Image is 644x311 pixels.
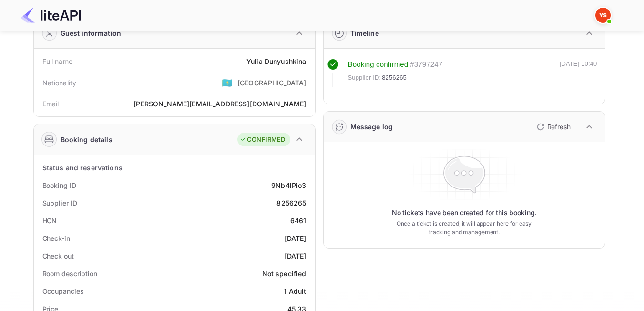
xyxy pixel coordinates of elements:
[42,216,57,226] div: HCN
[382,73,407,83] span: 8256265
[42,56,72,66] div: Full name
[42,198,77,208] div: Supplier ID
[531,119,574,135] button: Refresh
[410,59,442,70] div: # 3797247
[42,78,77,88] div: Nationality
[271,180,306,190] div: 9Nb4lPio3
[21,8,81,23] img: LiteAPI Logo
[595,8,611,23] img: Yandex Support
[61,135,112,145] div: Booking details
[284,286,306,296] div: 1 Adult
[61,28,122,38] div: Guest information
[560,59,597,87] div: [DATE] 10:40
[42,99,59,109] div: Email
[42,286,84,296] div: Occupancies
[547,122,571,132] p: Refresh
[42,163,123,173] div: Status and reservations
[348,59,409,70] div: Booking confirmed
[237,78,307,88] div: [GEOGRAPHIC_DATA]
[133,99,306,109] div: [PERSON_NAME][EMAIL_ADDRESS][DOMAIN_NAME]
[285,251,307,261] div: [DATE]
[276,198,306,208] div: 8256265
[348,73,381,83] span: Supplier ID:
[290,216,307,226] div: 6461
[392,208,537,218] p: No tickets have been created for this booking.
[246,56,307,66] div: Yulia Dunyushkina
[42,251,74,261] div: Check out
[350,28,379,38] div: Timeline
[240,135,285,145] div: CONFIRMED
[389,219,540,237] p: Once a ticket is created, it will appear here for easy tracking and management.
[350,122,393,132] div: Message log
[262,269,307,279] div: Not specified
[285,233,307,243] div: [DATE]
[42,269,97,279] div: Room description
[42,180,76,190] div: Booking ID
[222,74,233,91] span: United States
[42,233,70,243] div: Check-in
